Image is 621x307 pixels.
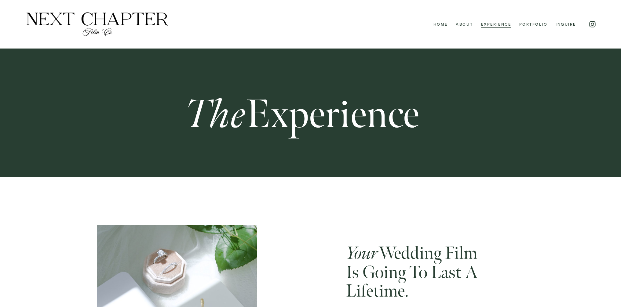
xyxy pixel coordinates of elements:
[519,20,548,28] a: Portfolio
[346,244,489,301] h2: Wedding Film is going to last a lifetime.
[481,20,511,28] a: Experience
[346,242,378,264] em: Your
[589,20,596,28] a: Instagram
[556,20,576,28] a: Inquire
[25,11,170,38] img: Next Chapter Film Co.
[186,90,246,140] em: The
[433,20,448,28] a: Home
[456,20,473,28] a: About
[186,95,419,135] h1: Experience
